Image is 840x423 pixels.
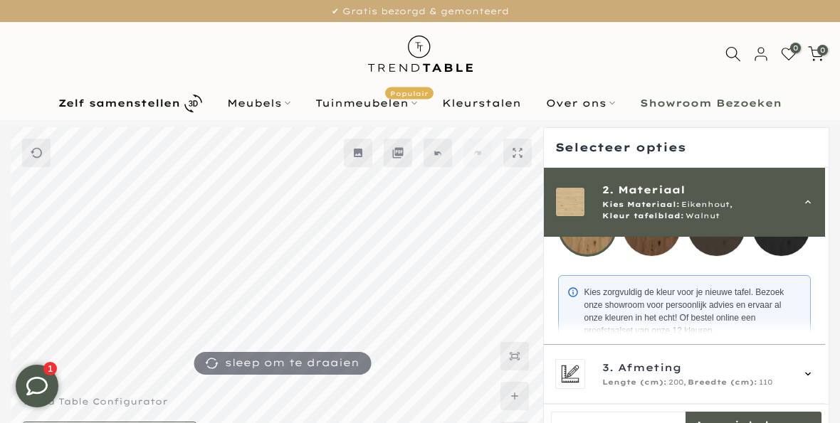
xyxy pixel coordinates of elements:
[640,98,782,108] b: Showroom Bezoeken
[358,22,483,85] img: trend-table
[1,350,73,422] iframe: toggle-frame
[385,87,434,100] span: Populair
[534,95,628,112] a: Over ons
[817,45,828,55] span: 0
[628,95,794,112] a: Showroom Bezoeken
[18,4,822,19] p: ✔ Gratis bezorgd & gemonteerd
[46,91,215,116] a: Zelf samenstellen
[781,46,797,62] a: 0
[58,98,180,108] b: Zelf samenstellen
[808,46,824,62] a: 0
[790,43,801,53] span: 0
[215,95,303,112] a: Meubels
[303,95,430,112] a: TuinmeubelenPopulair
[430,95,534,112] a: Kleurstalen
